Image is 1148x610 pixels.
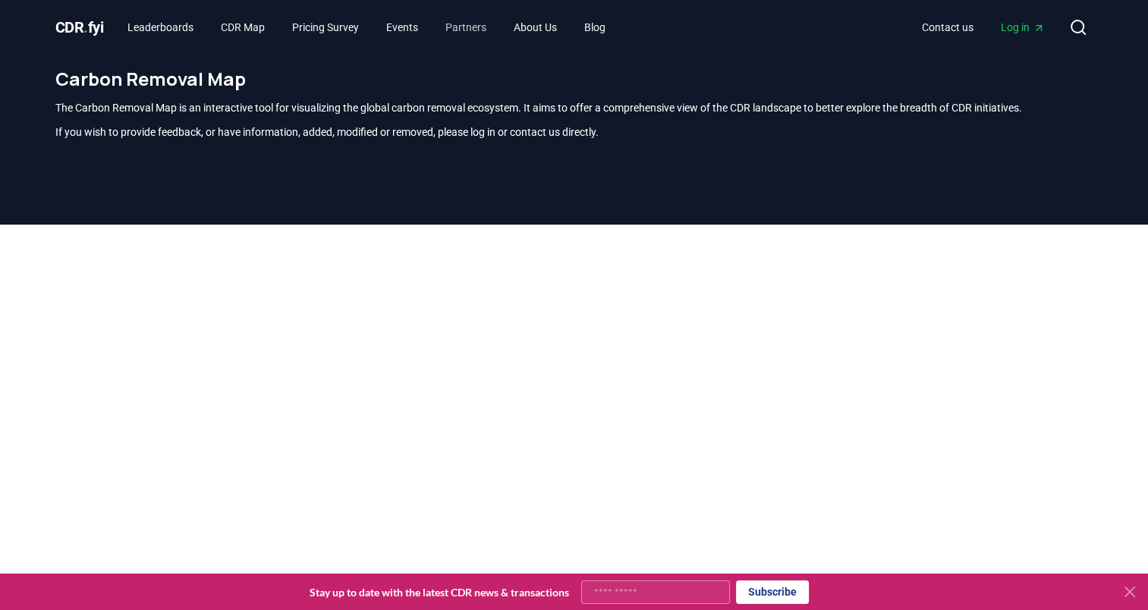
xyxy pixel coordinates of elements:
p: If you wish to provide feedback, or have information, added, modified or removed, please log in o... [55,124,1093,140]
a: Contact us [910,14,986,41]
nav: Main [115,14,618,41]
a: About Us [502,14,569,41]
a: CDR Map [209,14,277,41]
a: Blog [572,14,618,41]
a: Events [374,14,430,41]
a: Leaderboards [115,14,206,41]
span: . [83,18,88,36]
a: Partners [433,14,499,41]
nav: Main [910,14,1057,41]
a: Log in [989,14,1057,41]
a: Pricing Survey [280,14,371,41]
a: CDR.fyi [55,17,104,38]
p: The Carbon Removal Map is an interactive tool for visualizing the global carbon removal ecosystem... [55,100,1093,115]
span: CDR fyi [55,18,104,36]
span: Log in [1001,20,1045,35]
h1: Carbon Removal Map [55,67,1093,91]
